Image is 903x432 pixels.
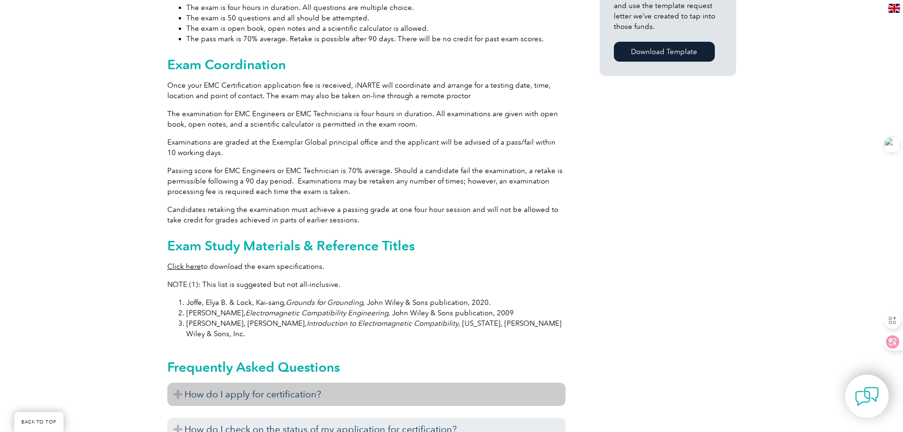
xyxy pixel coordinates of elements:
[167,359,566,375] h2: Frequently Asked Questions
[167,238,566,253] h2: Exam Study Materials & Reference Titles
[186,318,566,339] li: [PERSON_NAME], [PERSON_NAME], , [US_STATE], [PERSON_NAME] Wiley & Sons, Inc.
[186,2,566,13] li: The exam is four hours in duration. All questions are multiple choice.
[167,279,566,290] p: NOTE (1): This list is suggested but not all-inclusive.
[186,13,566,23] li: The exam is 50 questions and all should be attempted.
[167,261,566,272] p: to download the exam specifications.
[167,109,566,129] p: The examination for EMC Engineers or EMC Technicians is four hours in duration. All examinations ...
[167,165,566,197] p: Passing score for EMC Engineers or EMC Technician is 70% average. Should a candidate fail the exa...
[167,262,201,271] a: Click here
[307,319,458,328] em: Introduction to Electromagnetic Compatibility
[888,4,900,13] img: en
[286,298,363,307] em: Grounds for Grounding
[167,57,566,72] h2: Exam Coordination
[614,42,715,62] a: Download Template
[186,34,566,44] li: The pass mark is 70% average. Retake is possible after 90 days. There will be no credit for past ...
[186,297,566,308] li: Joffe, Elya B. & Lock, Kai-sang, , John Wiley & Sons publication, 2020.
[855,385,879,408] img: contact-chat.png
[167,383,566,406] h3: How do I apply for certification?
[186,23,566,34] li: The exam is open book, open notes and a scientific calculator is allowed.
[167,80,566,101] p: Once your EMC Certification application fee is received, iNARTE will coordinate and arrange for a...
[186,308,566,318] li: [PERSON_NAME], , John Wiley & Sons publication, 2009
[167,137,566,158] p: Examinations are graded at the Exemplar Global principal office and the applicant will be advised...
[246,309,388,317] em: Electromagnetic Compatibility Engineering
[167,204,566,225] p: Candidates retaking the examination must achieve a passing grade at one four hour session and wil...
[14,412,64,432] a: BACK TO TOP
